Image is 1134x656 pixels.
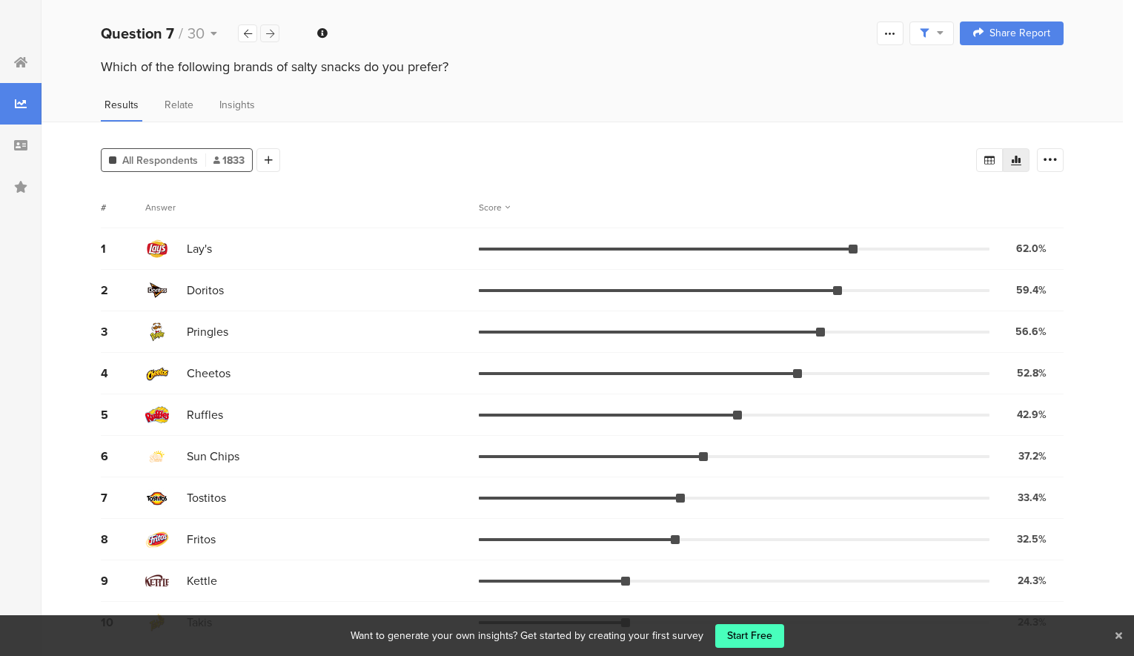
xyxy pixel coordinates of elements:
[145,569,169,593] img: d3718dnoaommpf.cloudfront.net%2Fitem%2Fc2bdfdcd8fd8a3d53e41.png
[101,614,145,631] div: 10
[101,572,145,589] div: 9
[187,531,216,548] span: Fritos
[1018,490,1047,506] div: 33.4%
[1018,573,1047,589] div: 24.3%
[101,57,1064,76] div: Which of the following brands of salty snacks do you prefer?
[989,28,1050,39] span: Share Report
[1015,324,1047,339] div: 56.6%
[145,237,169,261] img: d3718dnoaommpf.cloudfront.net%2Fitem%2Fc2f6a35aed3dfb1956d0.png
[219,97,255,113] span: Insights
[1016,241,1047,256] div: 62.0%
[105,97,139,113] span: Results
[165,97,193,113] span: Relate
[479,201,510,214] div: Score
[1017,531,1047,547] div: 32.5%
[187,406,223,423] span: Ruffles
[187,489,226,506] span: Tostitos
[101,323,145,340] div: 3
[101,282,145,299] div: 2
[145,528,169,551] img: d3718dnoaommpf.cloudfront.net%2Fitem%2F21f9a268f682ed16891a.png
[101,489,145,506] div: 7
[187,448,239,465] span: Sun Chips
[145,445,169,468] img: d3718dnoaommpf.cloudfront.net%2Fitem%2F06da664bdc0ea56fc782.png
[101,201,145,214] div: #
[101,365,145,382] div: 4
[351,628,517,643] div: Want to generate your own insights?
[187,240,212,257] span: Lay's
[145,486,169,510] img: d3718dnoaommpf.cloudfront.net%2Fitem%2F23554f0b511cbcd438c7.png
[1018,448,1047,464] div: 37.2%
[179,22,183,44] span: /
[1018,614,1047,630] div: 24.3%
[1017,365,1047,381] div: 52.8%
[520,628,703,643] div: Get started by creating your first survey
[1017,407,1047,423] div: 42.9%
[101,240,145,257] div: 1
[101,531,145,548] div: 8
[213,153,245,168] span: 1833
[187,365,231,382] span: Cheetos
[145,279,169,302] img: d3718dnoaommpf.cloudfront.net%2Fitem%2F0e74efcd418749bd082d.png
[101,22,174,44] b: Question 7
[1016,282,1047,298] div: 59.4%
[122,153,198,168] span: All Respondents
[145,362,169,385] img: d3718dnoaommpf.cloudfront.net%2Fitem%2Fce136e4c9bae80a80f4f.png
[145,320,169,344] img: d3718dnoaommpf.cloudfront.net%2Fitem%2F63f4f1cc1ce82d43c46c.png
[101,448,145,465] div: 6
[101,406,145,423] div: 5
[187,572,217,589] span: Kettle
[187,614,212,631] span: Takis
[187,282,224,299] span: Doritos
[145,403,169,427] img: d3718dnoaommpf.cloudfront.net%2Fitem%2F4b97de38fa74b891da9c.png
[715,624,784,648] a: Start Free
[145,611,169,635] img: d3718dnoaommpf.cloudfront.net%2Fitem%2F75a016d2662de6361914.png
[188,22,205,44] span: 30
[145,201,176,214] div: Answer
[187,323,228,340] span: Pringles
